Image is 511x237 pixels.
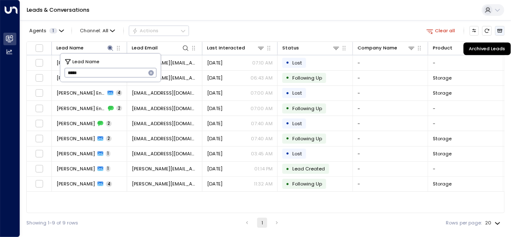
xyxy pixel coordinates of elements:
div: Company Name [358,44,397,52]
div: Lead Name [56,44,114,52]
td: - [428,55,503,70]
span: Toggle select row [35,59,43,67]
span: Kimberly Barber [56,120,95,127]
span: Following Up [292,75,322,81]
button: Clear all [424,26,458,35]
div: Product [433,44,491,52]
span: kim.maddams@gmail.com [132,59,197,66]
span: Kimberly Barber [56,135,95,142]
div: Lead Email [132,44,158,52]
div: • [286,133,290,144]
div: Last Interacted [207,44,245,52]
span: Jul 17, 2025 [207,150,222,157]
span: Toggle select row [35,180,43,188]
div: • [286,178,290,190]
td: - [353,116,428,131]
nav: pagination navigation [242,218,282,228]
span: Jul 26, 2025 [207,90,222,96]
div: Showing 1-9 of 9 rows [26,219,78,227]
div: • [286,163,290,175]
p: 07:40 AM [251,120,273,127]
span: Lost [292,59,302,66]
div: Last Interacted [207,44,265,52]
span: 2 [106,121,112,126]
button: Channel:All [77,26,118,35]
td: - [353,131,428,146]
span: Storage [433,180,452,187]
span: Agents [29,28,46,33]
span: 4 [116,90,122,96]
span: Toggle select row [35,89,43,97]
div: • [286,118,290,129]
span: Following Up [292,135,322,142]
p: 03:45 AM [251,150,273,157]
span: Lead Created [292,165,325,172]
td: - [353,162,428,176]
p: 07:10 AM [252,59,273,66]
div: • [286,148,290,159]
span: Aug 07, 2025 [207,75,222,81]
span: Toggle select row [35,165,43,173]
div: Archived Leads [464,43,511,55]
span: Storage [433,150,452,157]
span: Toggle select row [35,149,43,158]
span: 1 [106,166,110,172]
span: Kimberley English [56,105,105,112]
div: • [286,103,290,114]
td: - [428,162,503,176]
span: 1 [49,28,57,33]
p: 07:00 AM [250,105,273,112]
span: 2 [106,136,112,142]
span: Refresh [482,26,492,36]
span: 4 [106,181,112,187]
span: Lost [292,150,302,157]
span: Jun 28, 2025 [207,180,222,187]
span: Following Up [292,105,322,112]
span: quxige@gmail.com [132,150,197,157]
p: 11:32 AM [254,180,273,187]
span: Storage [433,75,452,81]
span: Lost [292,120,302,127]
button: Actions [129,26,189,36]
td: - [353,86,428,100]
p: 07:00 AM [250,90,273,96]
button: page 1 [257,218,267,228]
span: Jun 29, 2025 [207,165,222,172]
div: Product [433,44,452,52]
td: - [428,116,503,131]
td: - [353,177,428,191]
span: kimengo63@gmail.com [132,105,197,112]
span: Kimberley English [56,90,105,96]
span: Kimberley Maddams [56,59,95,66]
button: Archived Leads [495,26,505,36]
span: kimberlynbarber@gmail.com [132,135,197,142]
span: Storage [433,135,452,142]
p: 07:40 AM [251,135,273,142]
div: 20 [485,218,502,228]
span: 1 [106,151,110,157]
span: 2 [116,106,122,111]
td: - [428,101,503,116]
span: Kimberly Mirenda [56,165,95,172]
span: Toggle select row [35,104,43,113]
div: Status [282,44,340,52]
span: kimengo63@gmail.com [132,90,197,96]
div: • [286,57,290,68]
span: kim.maddams@gmail.com [132,75,197,81]
span: Toggle select all [35,44,43,52]
p: 01:14 PM [254,165,273,172]
div: Lead Name [56,44,84,52]
div: Lead Email [132,44,189,52]
div: • [286,72,290,83]
span: Following Up [292,180,322,187]
span: Kimberley Phelps [56,150,95,157]
span: Toggle select row [35,74,43,82]
button: Agents1 [26,26,66,35]
div: • [286,88,290,99]
div: Company Name [358,44,415,52]
span: All [102,28,108,33]
button: Customize [470,26,479,36]
a: Leads & Conversations [27,6,89,13]
span: kimberlynbarber@gmail.com [132,120,197,127]
label: Rows per page: [446,219,482,227]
